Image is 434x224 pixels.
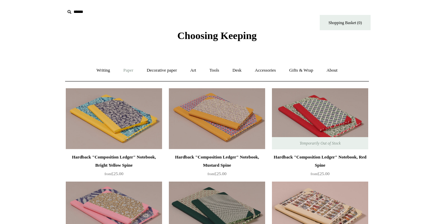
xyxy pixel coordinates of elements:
[169,88,265,149] img: Hardback "Composition Ledger" Notebook, Mustard Spine
[104,172,111,176] span: from
[141,61,183,79] a: Decorative paper
[91,61,116,79] a: Writing
[177,30,257,41] span: Choosing Keeping
[272,88,368,149] a: Hardback "Composition Ledger" Notebook, Red Spine Hardback "Composition Ledger" Notebook, Red Spi...
[171,153,263,169] div: Hardback "Composition Ledger" Notebook, Mustard Spine
[249,61,282,79] a: Accessories
[208,171,226,176] span: £25.00
[293,137,347,149] span: Temporarily Out of Stock
[208,172,214,176] span: from
[320,61,344,79] a: About
[66,153,162,181] a: Hardback "Composition Ledger" Notebook, Bright Yellow Spine from£25.00
[177,35,257,40] a: Choosing Keeping
[184,61,202,79] a: Art
[169,88,265,149] a: Hardback "Composition Ledger" Notebook, Mustard Spine Hardback "Composition Ledger" Notebook, Mus...
[104,171,123,176] span: £25.00
[66,88,162,149] img: Hardback "Composition Ledger" Notebook, Bright Yellow Spine
[272,88,368,149] img: Hardback "Composition Ledger" Notebook, Red Spine
[117,61,140,79] a: Paper
[226,61,248,79] a: Desk
[67,153,160,169] div: Hardback "Composition Ledger" Notebook, Bright Yellow Spine
[311,172,317,176] span: from
[274,153,367,169] div: Hardback "Composition Ledger" Notebook, Red Spine
[169,153,265,181] a: Hardback "Composition Ledger" Notebook, Mustard Spine from£25.00
[320,15,371,30] a: Shopping Basket (0)
[272,153,368,181] a: Hardback "Composition Ledger" Notebook, Red Spine from£25.00
[283,61,319,79] a: Gifts & Wrap
[203,61,225,79] a: Tools
[66,88,162,149] a: Hardback "Composition Ledger" Notebook, Bright Yellow Spine Hardback "Composition Ledger" Noteboo...
[311,171,330,176] span: £25.00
